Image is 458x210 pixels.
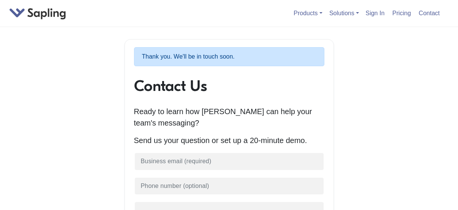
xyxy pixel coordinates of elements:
[134,106,324,129] p: Ready to learn how [PERSON_NAME] can help your team's messaging?
[416,7,443,19] a: Contact
[134,47,324,66] p: Thank you. We'll be in touch soon.
[294,10,322,16] a: Products
[134,152,324,171] input: Business email (required)
[362,7,388,19] a: Sign In
[389,7,414,19] a: Pricing
[329,10,359,16] a: Solutions
[134,77,324,95] h1: Contact Us
[134,135,324,146] p: Send us your question or set up a 20-minute demo.
[134,177,324,196] input: Phone number (optional)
